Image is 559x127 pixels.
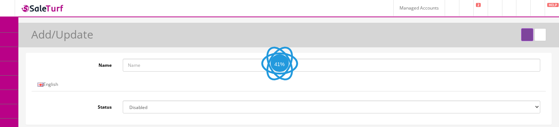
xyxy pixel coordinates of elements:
[476,3,481,7] span: 2
[31,28,93,40] h1: Add/Update
[21,3,65,13] img: SaleTurf
[32,59,117,69] label: Name
[123,59,540,72] input: Name
[547,3,559,7] span: HELP
[32,77,64,91] a: English
[521,28,533,41] button: Save
[32,101,117,110] label: Status
[37,83,43,87] img: English
[534,28,546,41] a: Cancel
